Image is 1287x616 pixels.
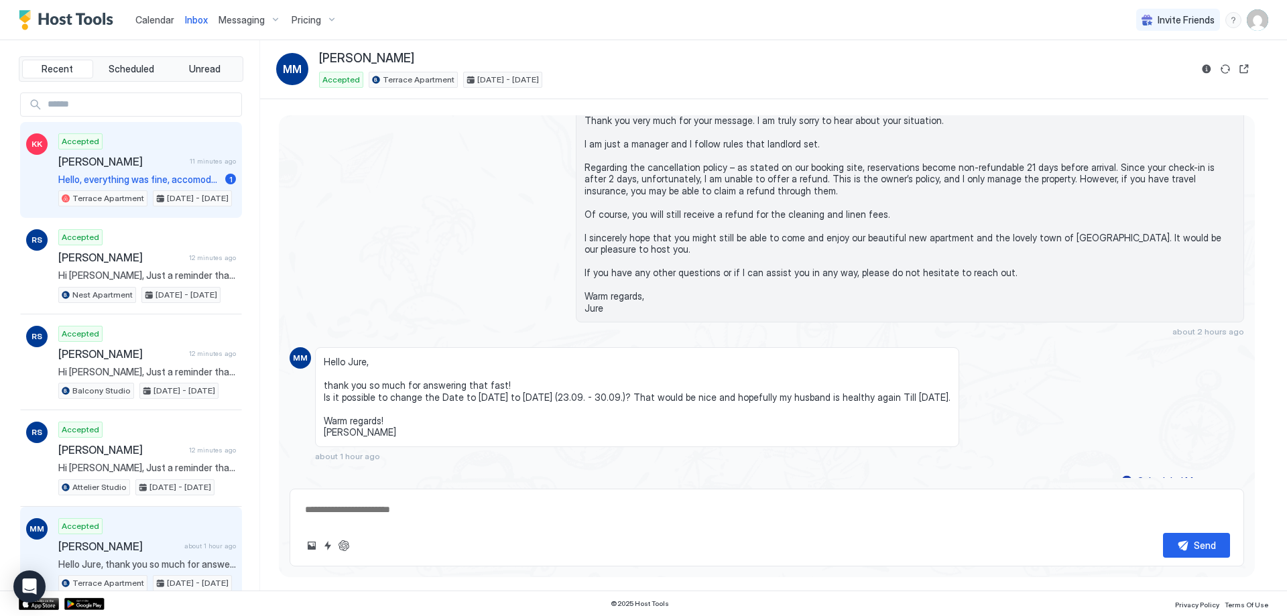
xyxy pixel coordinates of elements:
[184,542,236,550] span: about 1 hour ago
[585,91,1235,314] span: Hello [PERSON_NAME], Thank you very much for your message. I am truly sorry to hear about your si...
[58,347,184,361] span: [PERSON_NAME]
[1225,12,1241,28] div: menu
[167,577,229,589] span: [DATE] - [DATE]
[19,598,59,610] a: App Store
[1172,326,1244,336] span: about 2 hours ago
[1175,597,1219,611] a: Privacy Policy
[19,10,119,30] a: Host Tools Logo
[189,253,236,262] span: 12 minutes ago
[58,443,184,456] span: [PERSON_NAME]
[96,60,167,78] button: Scheduled
[611,599,669,608] span: © 2025 Host Tools
[62,520,99,532] span: Accepted
[72,481,127,493] span: Attelier Studio
[135,14,174,25] span: Calendar
[1138,474,1229,488] div: Scheduled Messages
[189,446,236,454] span: 12 minutes ago
[324,356,951,438] span: Hello Jure, thank you so much for answering that fast! Is it possible to change the Date to [DATE...
[13,570,46,603] div: Open Intercom Messenger
[109,63,154,75] span: Scheduled
[72,289,133,301] span: Nest Apartment
[58,174,220,186] span: Hello, everything was fine, accomodation is perfect. We decided to prolonge our stay here in [GEO...
[1194,538,1216,552] div: Send
[1175,601,1219,609] span: Privacy Policy
[32,330,42,343] span: RS
[322,74,360,86] span: Accepted
[149,481,211,493] span: [DATE] - [DATE]
[1158,14,1215,26] span: Invite Friends
[19,56,243,82] div: tab-group
[1236,61,1252,77] button: Open reservation
[29,523,44,535] span: MM
[58,558,236,570] span: Hello Jure, thank you so much for answering that fast! Is it possible to change the Date to [DATE...
[319,51,414,66] span: [PERSON_NAME]
[1199,61,1215,77] button: Reservation information
[32,138,42,150] span: KK
[64,598,105,610] a: Google Play Store
[189,63,221,75] span: Unread
[62,231,99,243] span: Accepted
[167,192,229,204] span: [DATE] - [DATE]
[1119,472,1244,490] button: Scheduled Messages
[58,155,184,168] span: [PERSON_NAME]
[135,13,174,27] a: Calendar
[320,538,336,554] button: Quick reply
[336,538,352,554] button: ChatGPT Auto Reply
[304,538,320,554] button: Upload image
[58,540,179,553] span: [PERSON_NAME]
[1247,9,1268,31] div: User profile
[42,93,241,116] input: Input Field
[62,424,99,436] span: Accepted
[1217,61,1233,77] button: Sync reservation
[1225,601,1268,609] span: Terms Of Use
[1225,597,1268,611] a: Terms Of Use
[383,74,454,86] span: Terrace Apartment
[58,251,184,264] span: [PERSON_NAME]
[477,74,539,86] span: [DATE] - [DATE]
[72,192,144,204] span: Terrace Apartment
[229,174,233,184] span: 1
[32,426,42,438] span: RS
[156,289,217,301] span: [DATE] - [DATE]
[32,234,42,246] span: RS
[169,60,240,78] button: Unread
[292,14,321,26] span: Pricing
[72,577,144,589] span: Terrace Apartment
[190,157,236,166] span: 11 minutes ago
[62,135,99,147] span: Accepted
[283,61,302,77] span: MM
[62,328,99,340] span: Accepted
[315,451,380,461] span: about 1 hour ago
[1163,533,1230,558] button: Send
[22,60,93,78] button: Recent
[189,349,236,358] span: 12 minutes ago
[58,462,236,474] span: Hi [PERSON_NAME], Just a reminder that your check-out is [DATE]. Before you check-out please wash...
[154,385,215,397] span: [DATE] - [DATE]
[219,14,265,26] span: Messaging
[185,14,208,25] span: Inbox
[58,366,236,378] span: Hi [PERSON_NAME], Just a reminder that your check-out is [DATE]. Before you check-out please wash...
[185,13,208,27] a: Inbox
[42,63,73,75] span: Recent
[293,352,308,364] span: MM
[72,385,131,397] span: Balcony Studio
[58,269,236,282] span: Hi [PERSON_NAME], Just a reminder that your check-out is [DATE]. Before you check-out please wash...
